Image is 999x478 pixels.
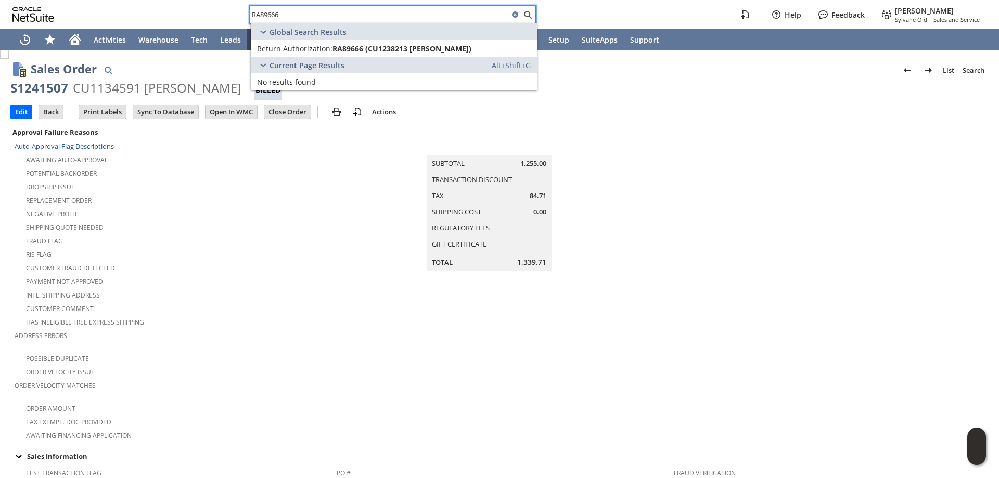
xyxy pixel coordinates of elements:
[967,428,986,465] iframe: Click here to launch Oracle Guided Learning Help Panel
[432,191,444,200] a: Tax
[330,106,343,118] img: print.svg
[26,156,108,164] a: Awaiting Auto-Approval
[15,331,67,340] a: Address Errors
[257,44,332,54] span: Return Authorization:
[10,125,332,139] div: Approval Failure Reasons
[939,62,958,79] a: List
[520,159,546,169] span: 1,255.00
[548,35,569,45] span: Setup
[73,80,241,96] div: CU1134591 [PERSON_NAME]
[351,106,364,118] img: add-record.svg
[10,449,989,463] td: Sales Information
[432,257,453,267] a: Total
[26,291,100,300] a: Intl. Shipping Address
[206,105,257,119] input: Open In WMC
[44,33,56,46] svg: Shortcuts
[26,318,144,327] a: Has Ineligible Free Express Shipping
[427,138,552,155] caption: Summary
[214,29,247,50] a: Leads
[264,105,311,119] input: Close Order
[901,64,914,76] img: Previous
[257,77,316,87] span: No results found
[26,223,104,232] a: Shipping Quote Needed
[220,35,241,45] span: Leads
[895,16,927,23] span: Sylvane Old
[967,447,986,466] span: Oracle Guided Learning Widget. To move around, please hold and drag
[533,207,546,217] span: 0.00
[31,60,97,77] h1: Sales Order
[332,44,471,54] span: RA89666 (CU1238213 [PERSON_NAME])
[69,33,81,46] svg: Home
[26,304,94,313] a: Customer Comment
[26,354,89,363] a: Possible Duplicate
[251,40,537,57] a: Return Authorization:RA89666 (CU1238213 [PERSON_NAME])Edit:
[674,469,736,477] a: Fraud Verification
[10,80,68,96] div: S1241507
[15,381,96,390] a: Order Velocity Matches
[191,35,208,45] span: Tech
[270,27,347,37] span: Global Search Results
[26,368,95,377] a: Order Velocity Issue
[785,10,801,20] label: Help
[10,449,984,463] div: Sales Information
[432,207,481,216] a: Shipping Cost
[26,431,132,440] a: Awaiting Financing Application
[958,62,989,79] a: Search
[26,210,78,218] a: Negative Profit
[530,191,546,201] span: 84.71
[19,33,31,46] svg: Recent Records
[582,35,618,45] span: SuiteApps
[432,175,512,184] a: Transaction Discount
[630,35,659,45] span: Support
[251,73,537,90] a: No results found
[26,250,52,259] a: RIS flag
[492,60,531,70] span: Alt+Shift+G
[62,29,87,50] a: Home
[132,29,185,50] a: Warehouse
[254,80,282,100] div: Billed
[432,159,465,168] a: Subtotal
[26,183,75,191] a: Dropship Issue
[94,35,126,45] span: Activities
[542,29,575,50] a: Setup
[432,239,486,249] a: Gift Certificate
[831,10,865,20] label: Feedback
[922,64,934,76] img: Next
[517,257,546,267] span: 1,339.71
[521,8,534,21] svg: Search
[337,469,351,477] a: PO #
[895,6,954,16] span: [PERSON_NAME]
[87,29,132,50] a: Activities
[624,29,665,50] a: Support
[12,7,54,22] svg: logo
[26,169,97,178] a: Potential Backorder
[26,277,103,286] a: Payment not approved
[575,29,624,50] a: SuiteApps
[250,8,509,21] input: Search
[39,105,63,119] input: Back
[26,404,75,413] a: Order Amount
[929,16,931,23] span: -
[26,196,92,205] a: Replacement Order
[138,35,178,45] span: Warehouse
[247,29,310,50] a: Opportunities
[12,29,37,50] a: Recent Records
[26,418,111,427] a: Tax Exempt. Doc Provided
[432,223,490,232] a: Regulatory Fees
[26,469,101,477] a: Test Transaction Flag
[11,105,32,119] input: Edit
[368,107,400,117] a: Actions
[26,237,63,246] a: Fraud Flag
[270,60,344,70] span: Current Page Results
[37,29,62,50] div: Shortcuts
[185,29,214,50] a: Tech
[933,16,980,23] span: Sales and Service
[79,105,126,119] input: Print Labels
[102,64,114,76] img: Quick Find
[26,264,115,273] a: Customer Fraud Detected
[133,105,198,119] input: Sync To Database
[15,141,114,151] a: Auto-Approval Flag Descriptions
